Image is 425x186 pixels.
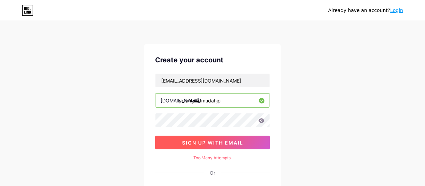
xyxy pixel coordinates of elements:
[182,140,243,146] span: sign up with email
[155,155,270,161] div: Too Many Attempts.
[210,169,215,176] div: Or
[155,94,270,107] input: username
[155,55,270,65] div: Create your account
[390,8,403,13] a: Login
[161,97,201,104] div: [DOMAIN_NAME]/
[328,7,403,14] div: Already have an account?
[155,136,270,149] button: sign up with email
[155,74,270,87] input: Email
